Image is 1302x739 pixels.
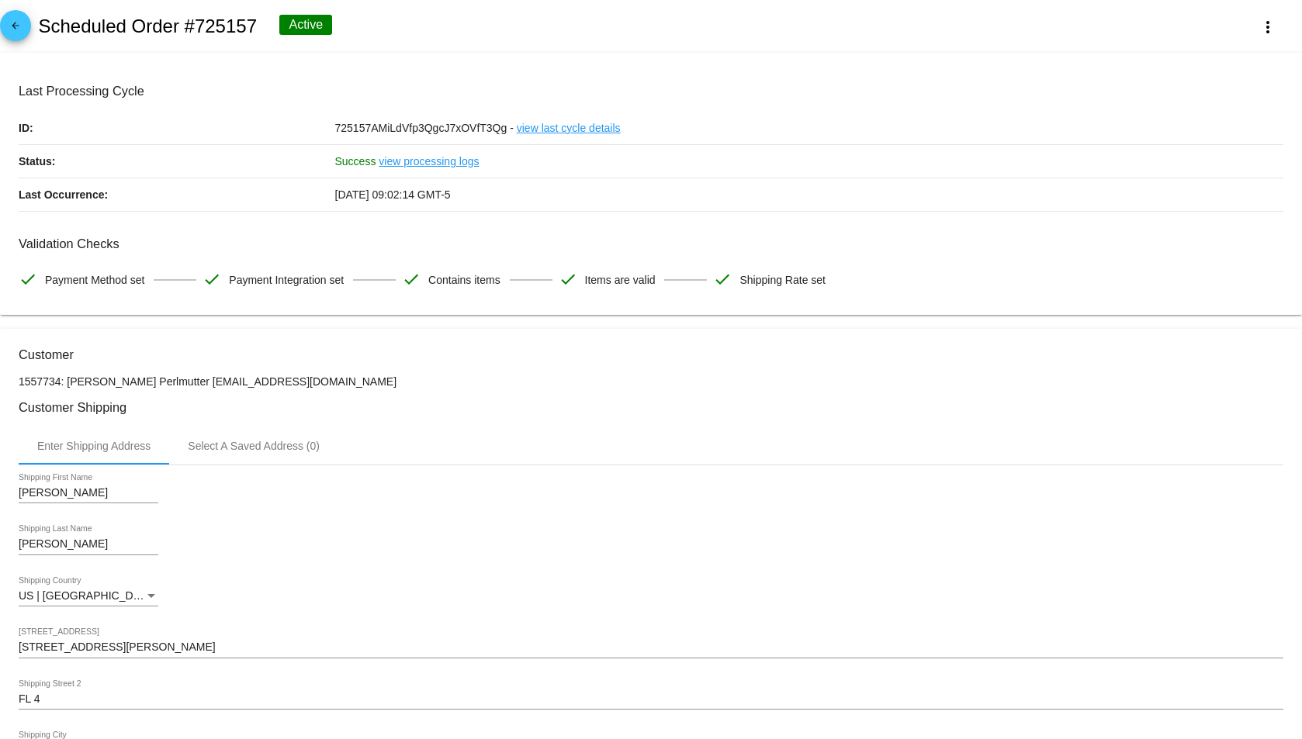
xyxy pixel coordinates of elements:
span: US | [GEOGRAPHIC_DATA] [19,589,156,602]
mat-icon: check [713,270,732,288]
mat-icon: more_vert [1259,18,1277,36]
input: Shipping Last Name [19,538,158,551]
mat-icon: arrow_back [6,20,25,39]
h3: Validation Checks [19,237,1283,251]
p: 1557734: [PERSON_NAME] Perlmutter [EMAIL_ADDRESS][DOMAIN_NAME] [19,375,1283,388]
span: Payment Integration set [229,264,344,296]
span: [DATE] 09:02:14 GMT-5 [335,188,451,201]
p: Status: [19,145,335,178]
span: Success [335,155,376,167]
input: Shipping First Name [19,487,158,499]
span: Items are valid [585,264,656,296]
h2: Scheduled Order #725157 [38,16,257,37]
input: Shipping Street 1 [19,641,1283,654]
div: Select A Saved Address (0) [188,440,320,452]
p: ID: [19,112,335,144]
mat-icon: check [559,270,577,288]
p: Last Occurrence: [19,178,335,211]
h3: Customer Shipping [19,400,1283,415]
h3: Last Processing Cycle [19,84,1283,98]
mat-icon: check [203,270,221,288]
input: Shipping Street 2 [19,693,1283,706]
span: Contains items [428,264,500,296]
mat-select: Shipping Country [19,590,158,603]
a: view processing logs [379,145,479,178]
mat-icon: check [19,270,37,288]
span: Payment Method set [45,264,144,296]
h3: Customer [19,347,1283,362]
span: Shipping Rate set [739,264,826,296]
mat-icon: check [402,270,421,288]
a: view last cycle details [517,112,621,144]
div: Enter Shipping Address [37,440,151,452]
span: 725157AMiLdVfp3QgcJ7xOVfT3Qg - [335,122,514,134]
div: Active [279,15,332,35]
